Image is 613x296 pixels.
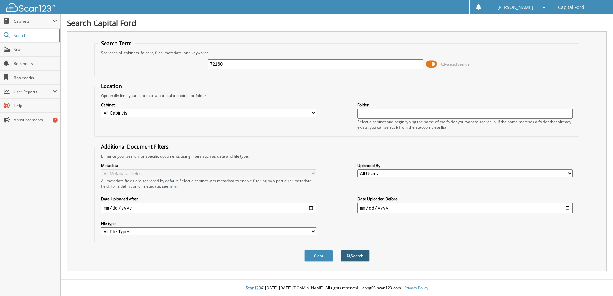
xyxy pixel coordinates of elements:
[98,143,172,150] legend: Additional Document Filters
[168,184,177,189] a: here
[101,196,316,201] label: Date Uploaded After
[558,5,584,9] span: Capital Ford
[14,19,53,24] span: Cabinets
[14,33,56,38] span: Search
[404,285,428,291] a: Privacy Policy
[101,221,316,226] label: File type
[14,75,57,80] span: Bookmarks
[101,203,316,213] input: start
[98,50,576,55] div: Searches all cabinets, folders, files, metadata, and keywords
[6,3,55,12] img: scan123-logo-white.svg
[357,196,573,201] label: Date Uploaded Before
[441,62,469,67] span: Advanced Search
[246,285,261,291] span: Scan123
[53,118,58,123] div: 7
[14,103,57,109] span: Help
[98,83,125,90] legend: Location
[357,119,573,130] div: Select a cabinet and begin typing the name of the folder you want to search in. If the name match...
[98,93,576,98] div: Optionally limit your search to a particular cabinet or folder
[14,61,57,66] span: Reminders
[357,203,573,213] input: end
[101,102,316,108] label: Cabinet
[61,280,613,296] div: © [DATE]-[DATE] [DOMAIN_NAME]. All rights reserved | appg03-scan123-com |
[341,250,370,262] button: Search
[101,163,316,168] label: Metadata
[14,89,53,95] span: User Reports
[101,178,316,189] div: All metadata fields are searched by default. Select a cabinet with metadata to enable filtering b...
[357,102,573,108] label: Folder
[98,153,576,159] div: Enhance your search for specific documents using filters such as date and file type.
[357,163,573,168] label: Uploaded By
[304,250,333,262] button: Clear
[14,117,57,123] span: Announcements
[14,47,57,52] span: Scan
[581,265,613,296] iframe: Chat Widget
[67,18,607,28] h1: Search Capital Ford
[98,40,135,47] legend: Search Term
[497,5,533,9] span: [PERSON_NAME]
